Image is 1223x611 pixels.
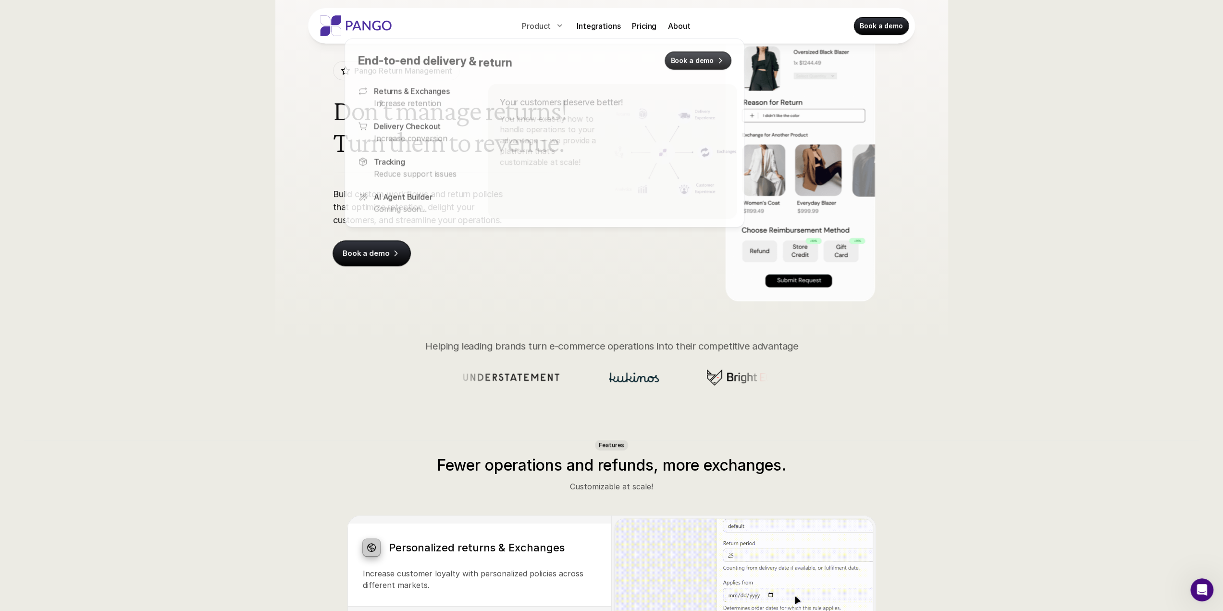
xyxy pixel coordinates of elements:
[577,20,620,32] p: Integrations
[389,541,596,554] h3: Personalized returns & Exchanges
[425,339,798,353] p: Helping leading brands turn e-commerce operations into their competitive advantage
[500,113,604,167] p: You know exactly how to handle operations to your advantage — we provide a platform that’s custom...
[432,481,792,492] p: Customizable at scale!
[352,150,477,185] a: TrackingReduce support issues
[671,56,714,65] p: Book a demo
[374,85,450,97] p: Returns & Exchanges
[860,21,902,31] p: Book a demo
[333,187,530,226] p: Build custom workflows and return policies that optimize retention, delight your customers, and s...
[374,168,471,179] p: Reduce support issues
[469,54,476,68] span: &
[665,52,731,69] a: Book a demo
[374,156,405,167] p: Tracking
[358,53,420,67] span: End-to-end
[479,56,512,70] span: return
[628,18,660,34] a: Pricing
[599,442,624,449] h2: Features
[500,96,623,109] p: Your customers deserve better!
[343,249,389,258] p: Book a demo
[374,203,471,214] p: Coming soon...
[363,568,596,591] p: Increase customer loyalty with personalized policies across different markets.
[432,456,792,474] h3: Fewer operations and refunds, more exchanges.
[374,133,471,143] p: Increase conversion
[1190,578,1213,601] iframe: Intercom live chat
[632,20,656,32] p: Pricing
[333,241,410,266] a: Book a demo
[374,120,441,132] p: Delivery Checkout
[333,95,662,158] h1: Don’t manage returns! Turn them to revenue.
[573,18,624,34] a: Integrations
[854,17,908,35] a: Book a demo
[664,18,694,34] a: About
[352,114,477,149] a: Delivery CheckoutIncrease conversion
[374,98,471,108] p: Increase retention
[352,79,477,114] a: Returns & ExchangesIncrease retention
[668,20,690,32] p: About
[423,54,466,68] span: delivery
[374,191,432,202] p: AI Agent Builder
[522,20,551,32] p: Product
